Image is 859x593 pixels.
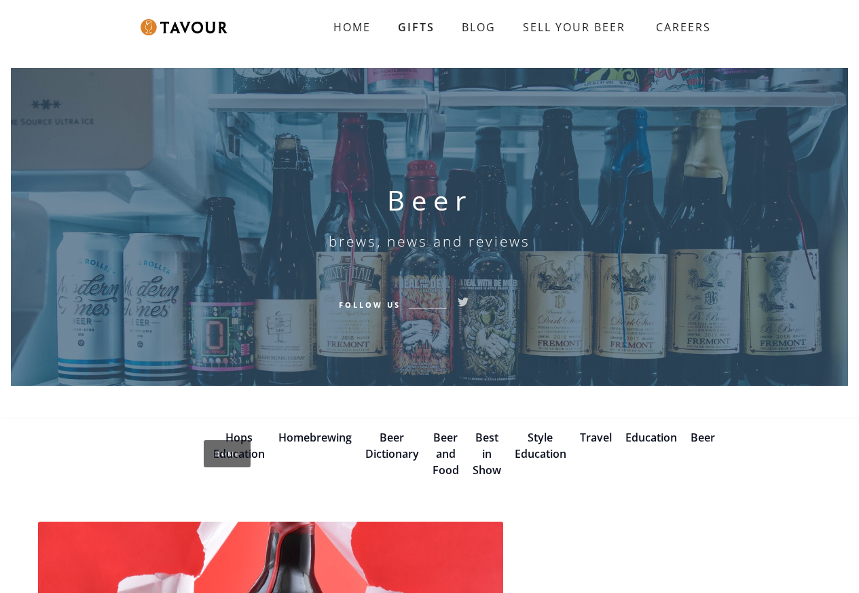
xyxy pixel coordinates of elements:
[329,233,530,249] h6: brews, news and reviews
[204,440,251,467] a: Home
[515,430,566,461] a: Style Education
[580,430,612,445] a: Travel
[278,430,352,445] a: Homebrewing
[213,430,265,461] a: Hops Education
[639,8,721,46] a: CAREERS
[509,14,639,41] a: SELL YOUR BEER
[473,430,501,478] a: Best in Show
[448,14,509,41] a: BLOG
[384,14,448,41] a: GIFTS
[433,430,459,478] a: Beer and Food
[691,430,715,445] a: Beer
[339,298,401,310] h6: Follow Us
[333,20,371,35] strong: HOME
[320,14,384,41] a: HOME
[656,14,711,41] strong: CAREERS
[387,184,473,217] h1: Beer
[625,430,677,445] a: Education
[365,430,419,461] a: Beer Dictionary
